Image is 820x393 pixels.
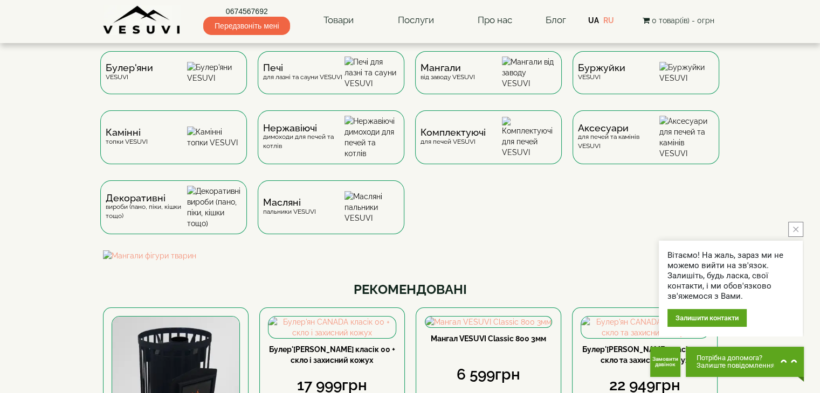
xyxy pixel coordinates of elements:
div: для печей VESUVI [421,128,486,146]
div: від заводу VESUVI [421,64,475,81]
span: Залиште повідомлення [697,362,775,369]
span: Буржуйки [578,64,625,72]
span: Масляні [263,198,316,207]
div: 6 599грн [424,364,553,385]
div: димоходи для печей та котлів [263,124,344,151]
span: Замовити дзвінок [650,356,680,367]
a: Мангаливід заводу VESUVI Мангали від заводу VESUVI [410,51,567,110]
img: Масляні пальники VESUVI [344,191,399,223]
a: RU [603,16,614,25]
img: Мангали фігури тварин [103,250,718,261]
a: Послуги [387,8,444,33]
div: для печей та камінів VESUVI [578,124,659,151]
div: VESUVI [106,64,153,81]
span: Декоративні [106,194,187,202]
span: Передзвоніть мені [203,17,290,35]
a: Аксесуаридля печей та камінів VESUVI Аксесуари для печей та камінів VESUVI [567,110,725,180]
a: Булер'яниVESUVI Булер'яни VESUVI [95,51,252,110]
button: 0 товар(ів) - 0грн [639,15,717,26]
img: Комплектуючі для печей VESUVI [502,117,556,158]
a: Про нас [467,8,523,33]
button: Get Call button [650,347,680,377]
div: Вітаємо! На жаль, зараз ми не можемо вийти на зв'язок. Залишіть, будь ласка, свої контакти, і ми ... [667,250,794,301]
div: вироби (пано, піки, кішки тощо) [106,194,187,221]
img: Декоративні вироби (пано, піки, кішки тощо) [187,186,242,229]
a: Печідля лазні та сауни VESUVI Печі для лазні та сауни VESUVI [252,51,410,110]
img: Булер'ян CANADA класік 00 + скло і захисний кожух [268,317,396,338]
a: Товари [313,8,364,33]
img: Камінні топки VESUVI [187,127,242,148]
a: Декоративнівироби (пано, піки, кішки тощо) Декоративні вироби (пано, піки, кішки тощо) [95,180,252,250]
a: Блог [545,15,566,25]
a: Мангал VESUVI Classic 800 3мм [431,334,546,343]
div: VESUVI [578,64,625,81]
div: для лазні та сауни VESUVI [263,64,342,81]
img: Нержавіючі димоходи для печей та котлів [344,116,399,159]
img: Булер'яни VESUVI [187,62,242,83]
a: Булер'[PERSON_NAME] класік 01 + скло та захисний кожух [582,345,707,364]
span: Камінні [106,128,148,137]
img: Булер'ян CANADA класік 01 + скло та захисний кожух [581,317,708,338]
div: пальники VESUVI [263,198,316,216]
button: close button [788,222,803,237]
img: Аксесуари для печей та камінів VESUVI [659,116,714,159]
a: БуржуйкиVESUVI Буржуйки VESUVI [567,51,725,110]
a: Нержавіючідимоходи для печей та котлів Нержавіючі димоходи для печей та котлів [252,110,410,180]
div: топки VESUVI [106,128,148,146]
a: UA [588,16,599,25]
a: Каміннітопки VESUVI Камінні топки VESUVI [95,110,252,180]
a: Булер'[PERSON_NAME] класік 00 + скло і захисний кожух [269,345,395,364]
span: 0 товар(ів) - 0грн [651,16,714,25]
span: Булер'яни [106,64,153,72]
span: Печі [263,64,342,72]
span: Комплектуючі [421,128,486,137]
span: Нержавіючі [263,124,344,132]
img: Печі для лазні та сауни VESUVI [344,57,399,89]
a: Комплектуючідля печей VESUVI Комплектуючі для печей VESUVI [410,110,567,180]
a: Масляніпальники VESUVI Масляні пальники VESUVI [252,180,410,250]
img: Мангали від заводу VESUVI [502,57,556,89]
button: Chat button [686,347,804,377]
img: Буржуйки VESUVI [659,62,714,83]
span: Аксесуари [578,124,659,132]
span: Мангали [421,64,475,72]
span: Потрібна допомога? [697,354,775,362]
a: 0674567692 [203,6,290,17]
img: Мангал VESUVI Classic 800 3мм [425,317,552,327]
img: Завод VESUVI [103,5,181,35]
div: Залишити контакти [667,309,747,327]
